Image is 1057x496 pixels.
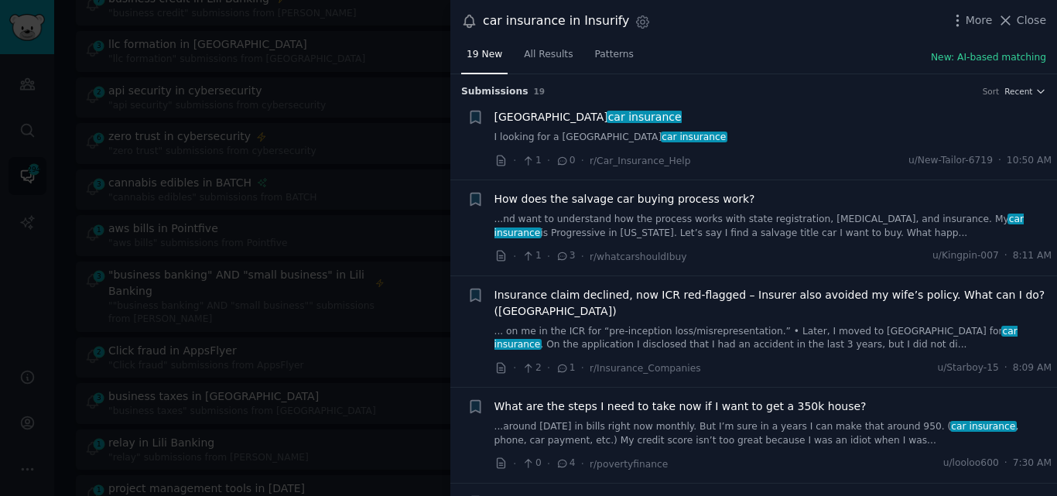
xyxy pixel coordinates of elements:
span: [GEOGRAPHIC_DATA] [494,109,682,125]
span: · [547,456,550,472]
span: r/Insurance_Companies [590,363,701,374]
span: More [966,12,993,29]
a: [GEOGRAPHIC_DATA]car insurance [494,109,682,125]
span: · [581,248,584,265]
span: · [547,360,550,376]
span: 8:09 AM [1013,361,1052,375]
span: car insurance [661,132,728,142]
a: Patterns [590,43,639,74]
span: 19 New [467,48,502,62]
span: u/Kingpin-007 [932,249,999,263]
span: · [547,248,550,265]
span: · [581,152,584,169]
a: Insurance claim declined, now ICR red-flagged – Insurer also avoided my wife’s policy. What can I... [494,287,1052,320]
span: Patterns [595,48,634,62]
span: · [1004,457,1007,470]
span: · [547,152,550,169]
a: What are the steps I need to take now if I want to get a 350k house? [494,399,867,415]
a: 19 New [461,43,508,74]
button: Close [997,12,1046,29]
span: Submission s [461,85,528,99]
span: · [513,360,516,376]
a: I looking for a [GEOGRAPHIC_DATA]car insurance [494,131,1052,145]
span: · [513,456,516,472]
span: 19 [534,87,546,96]
span: · [1004,249,1007,263]
span: 2 [522,361,541,375]
span: car insurance [494,326,1018,351]
span: u/New-Tailor-6719 [908,154,993,168]
a: ... on me in the ICR for “pre-inception loss/misrepresentation.” • Later, I moved to [GEOGRAPHIC_... [494,325,1052,352]
a: ...around [DATE] in bills right now monthly. But I’m sure in a years I can make that around 950. ... [494,420,1052,447]
span: r/whatcarshouldIbuy [590,251,687,262]
button: More [949,12,993,29]
a: All Results [518,43,578,74]
button: Recent [1004,86,1046,97]
span: car insurance [607,111,682,123]
span: All Results [524,48,573,62]
span: 7:30 AM [1013,457,1052,470]
span: r/Car_Insurance_Help [590,156,691,166]
a: How does the salvage car buying process work? [494,191,755,207]
span: · [581,360,584,376]
span: · [1004,361,1007,375]
span: r/povertyfinance [590,459,668,470]
span: u/Starboy-15 [937,361,998,375]
span: 1 [522,249,541,263]
span: 0 [522,457,541,470]
span: 10:50 AM [1007,154,1052,168]
span: Close [1017,12,1046,29]
span: 0 [556,154,575,168]
span: · [998,154,1001,168]
span: · [513,152,516,169]
span: 4 [556,457,575,470]
span: · [513,248,516,265]
span: 3 [556,249,575,263]
span: 1 [522,154,541,168]
span: Recent [1004,86,1032,97]
span: u/looloo600 [943,457,999,470]
button: New: AI-based matching [931,51,1046,65]
span: car insurance [494,214,1025,238]
div: car insurance in Insurify [483,12,629,31]
a: ...nd want to understand how the process works with state registration, [MEDICAL_DATA], and insur... [494,213,1052,240]
span: 1 [556,361,575,375]
span: · [581,456,584,472]
span: 8:11 AM [1013,249,1052,263]
span: car insurance [950,421,1018,432]
div: Sort [983,86,1000,97]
